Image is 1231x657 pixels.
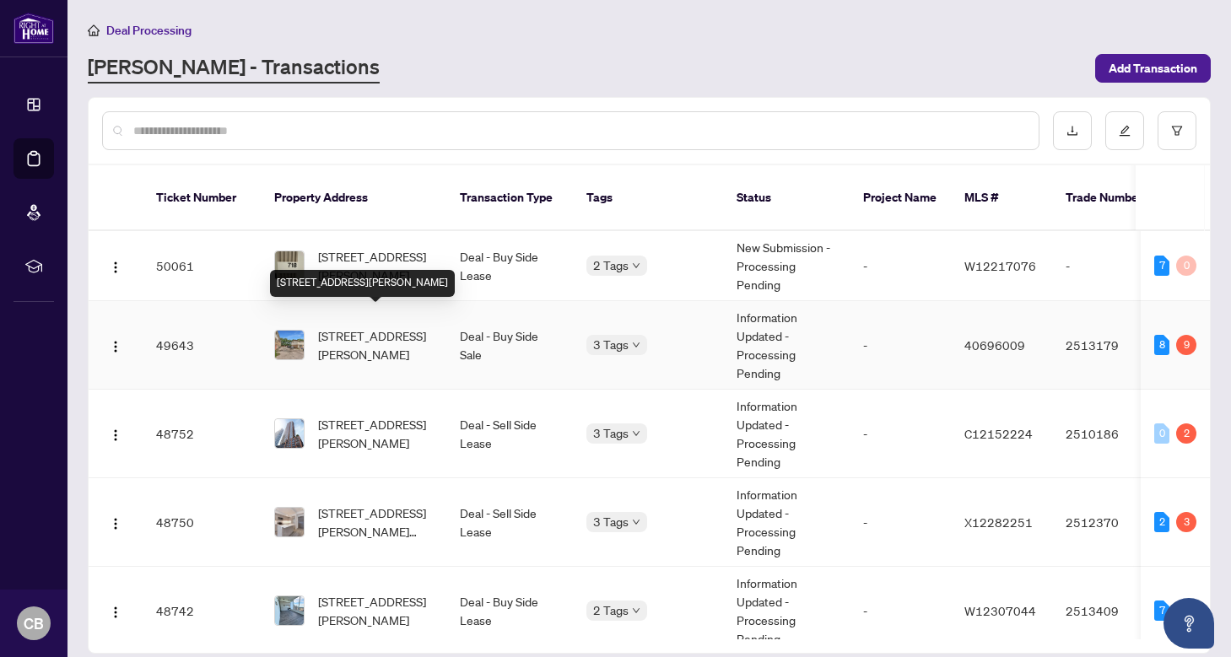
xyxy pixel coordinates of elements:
th: Tags [573,165,723,231]
button: Logo [102,420,129,447]
img: Logo [109,517,122,530]
span: 3 Tags [593,512,629,531]
span: [STREET_ADDRESS][PERSON_NAME] [318,326,433,364]
div: 7 [1154,600,1169,621]
img: thumbnail-img [275,251,304,280]
td: - [850,231,951,301]
span: [STREET_ADDRESS][PERSON_NAME] [318,592,433,629]
td: - [850,567,951,655]
span: 3 Tags [593,335,629,354]
th: Transaction Type [446,165,573,231]
td: Information Updated - Processing Pending [723,390,850,478]
button: Add Transaction [1095,54,1211,83]
span: Add Transaction [1109,55,1197,82]
th: Status [723,165,850,231]
a: [PERSON_NAME] - Transactions [88,53,380,83]
span: X12282251 [964,514,1033,530]
img: thumbnail-img [275,596,304,625]
span: Deal Processing [106,23,192,38]
img: Logo [109,428,122,442]
td: 48742 [143,567,261,655]
div: [STREET_ADDRESS][PERSON_NAME] [270,270,455,297]
div: 0 [1154,423,1169,444]
td: - [850,301,951,390]
td: Deal - Buy Side Lease [446,231,573,301]
span: down [632,429,640,438]
span: down [632,606,640,615]
th: Project Name [850,165,951,231]
span: W12307044 [964,603,1036,618]
button: Logo [102,597,129,624]
td: Information Updated - Processing Pending [723,478,850,567]
img: thumbnail-img [275,331,304,359]
img: thumbnail-img [275,508,304,536]
td: Information Updated - Processing Pending [723,567,850,655]
button: download [1053,111,1092,150]
button: Logo [102,331,129,358]
td: 2512370 [1052,478,1170,567]
button: Open asap [1164,598,1214,649]
span: down [632,341,640,349]
span: down [632,261,640,270]
td: 2513179 [1052,301,1170,390]
div: 9 [1176,335,1196,355]
span: 40696009 [964,337,1025,353]
span: W12217076 [964,258,1036,273]
th: Property Address [261,165,446,231]
div: 8 [1154,335,1169,355]
div: 2 [1176,423,1196,444]
img: logo [13,13,54,44]
span: filter [1171,125,1183,137]
span: edit [1119,125,1131,137]
th: Trade Number [1052,165,1170,231]
button: filter [1158,111,1196,150]
div: 2 [1154,512,1169,532]
button: edit [1105,111,1144,150]
img: thumbnail-img [275,419,304,448]
div: 7 [1154,256,1169,276]
button: Logo [102,252,129,279]
span: 2 Tags [593,600,629,620]
td: 2513409 [1052,567,1170,655]
td: Deal - Buy Side Lease [446,567,573,655]
th: Ticket Number [143,165,261,231]
span: [STREET_ADDRESS][PERSON_NAME] [318,247,433,284]
span: 3 Tags [593,423,629,443]
div: 0 [1176,256,1196,276]
td: New Submission - Processing Pending [723,231,850,301]
span: [STREET_ADDRESS][PERSON_NAME] [318,415,433,452]
td: - [1052,231,1170,301]
button: Logo [102,509,129,536]
td: Deal - Buy Side Sale [446,301,573,390]
td: 49643 [143,301,261,390]
span: 2 Tags [593,256,629,275]
td: 2510186 [1052,390,1170,478]
span: download [1066,125,1078,137]
td: 48752 [143,390,261,478]
img: Logo [109,261,122,274]
img: Logo [109,340,122,353]
td: Deal - Sell Side Lease [446,390,573,478]
td: - [850,390,951,478]
td: Information Updated - Processing Pending [723,301,850,390]
td: 50061 [143,231,261,301]
img: Logo [109,606,122,619]
span: home [88,24,100,36]
span: CB [24,611,44,635]
td: 48750 [143,478,261,567]
span: down [632,518,640,526]
span: [STREET_ADDRESS][PERSON_NAME][PERSON_NAME] [318,504,433,541]
td: Deal - Sell Side Lease [446,478,573,567]
td: - [850,478,951,567]
th: MLS # [951,165,1052,231]
div: 3 [1176,512,1196,532]
span: C12152224 [964,426,1033,441]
